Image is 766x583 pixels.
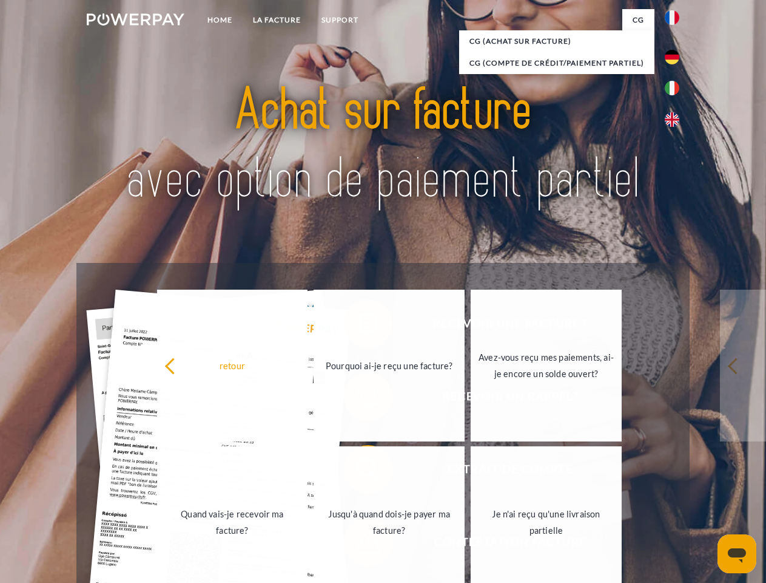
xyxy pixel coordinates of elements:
[665,112,679,127] img: en
[243,9,311,31] a: LA FACTURE
[321,357,457,373] div: Pourquoi ai-je reçu une facture?
[87,13,184,26] img: logo-powerpay-white.svg
[116,58,650,233] img: title-powerpay_fr.svg
[164,506,301,539] div: Quand vais-je recevoir ma facture?
[311,9,369,31] a: Support
[164,357,301,373] div: retour
[459,30,654,52] a: CG (achat sur facture)
[622,9,654,31] a: CG
[471,290,622,442] a: Avez-vous reçu mes paiements, ai-je encore un solde ouvert?
[665,50,679,64] img: de
[459,52,654,74] a: CG (Compte de crédit/paiement partiel)
[665,81,679,95] img: it
[665,10,679,25] img: fr
[478,349,614,382] div: Avez-vous reçu mes paiements, ai-je encore un solde ouvert?
[717,534,756,573] iframe: Bouton de lancement de la fenêtre de messagerie
[197,9,243,31] a: Home
[321,506,457,539] div: Jusqu'à quand dois-je payer ma facture?
[478,506,614,539] div: Je n'ai reçu qu'une livraison partielle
